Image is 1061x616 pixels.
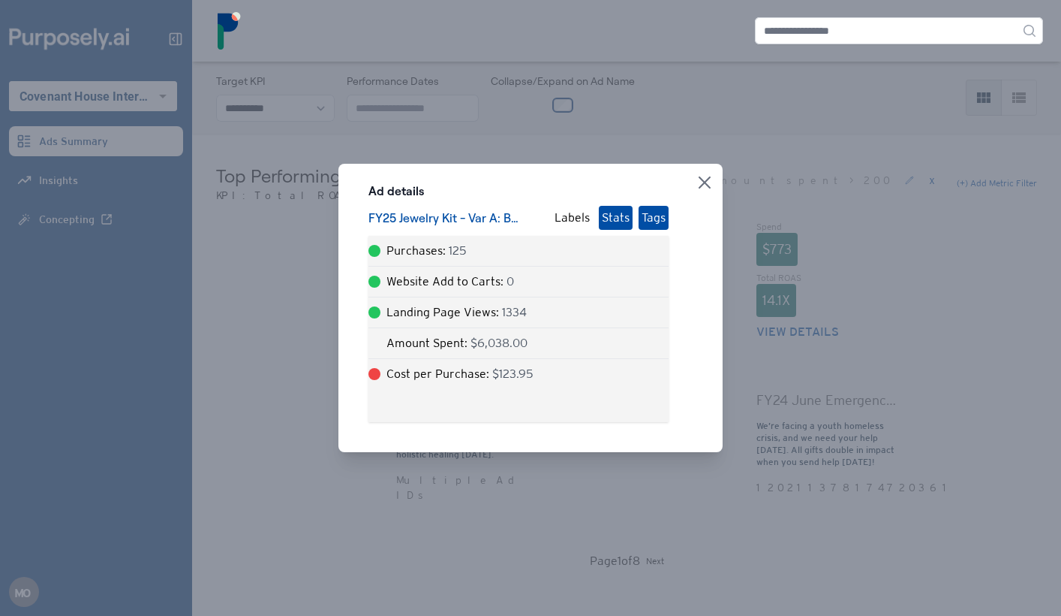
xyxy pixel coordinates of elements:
[386,274,500,288] span: Website Add to Carts
[386,336,464,350] span: Amount Spent
[386,365,534,383] div: :
[449,243,467,258] span: 125
[386,243,443,258] span: Purchases
[502,305,527,319] span: 1334
[552,206,593,230] button: Labels
[492,367,534,381] span: $123.95
[386,334,527,352] div: :
[470,336,527,350] span: $6,038.00
[386,303,527,322] div: :
[599,206,633,230] button: Stats
[386,242,467,260] div: :
[386,273,514,291] div: :
[368,182,669,200] h3: Ad details
[386,305,496,319] span: Landing Page Views
[386,367,486,381] span: Cost per Purchase
[368,209,518,227] h3: FY25 Jewelry Kit - Var A: Blue
[639,206,669,230] button: Tags
[506,274,514,288] span: 0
